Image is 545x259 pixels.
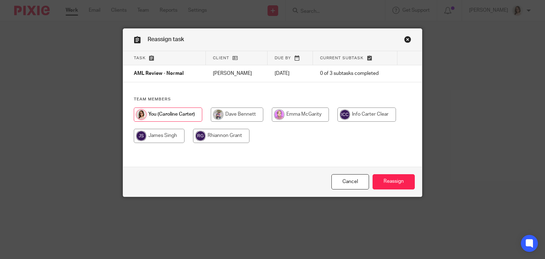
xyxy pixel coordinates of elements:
[313,65,397,82] td: 0 of 3 subtasks completed
[148,37,184,42] span: Reassign task
[331,174,369,189] a: Close this dialog window
[373,174,415,189] input: Reassign
[275,56,291,60] span: Due by
[134,97,412,102] h4: Team members
[404,36,411,45] a: Close this dialog window
[213,70,260,77] p: [PERSON_NAME]
[275,70,306,77] p: [DATE]
[213,56,229,60] span: Client
[320,56,364,60] span: Current subtask
[134,71,184,76] span: AML Review - Normal
[134,56,146,60] span: Task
